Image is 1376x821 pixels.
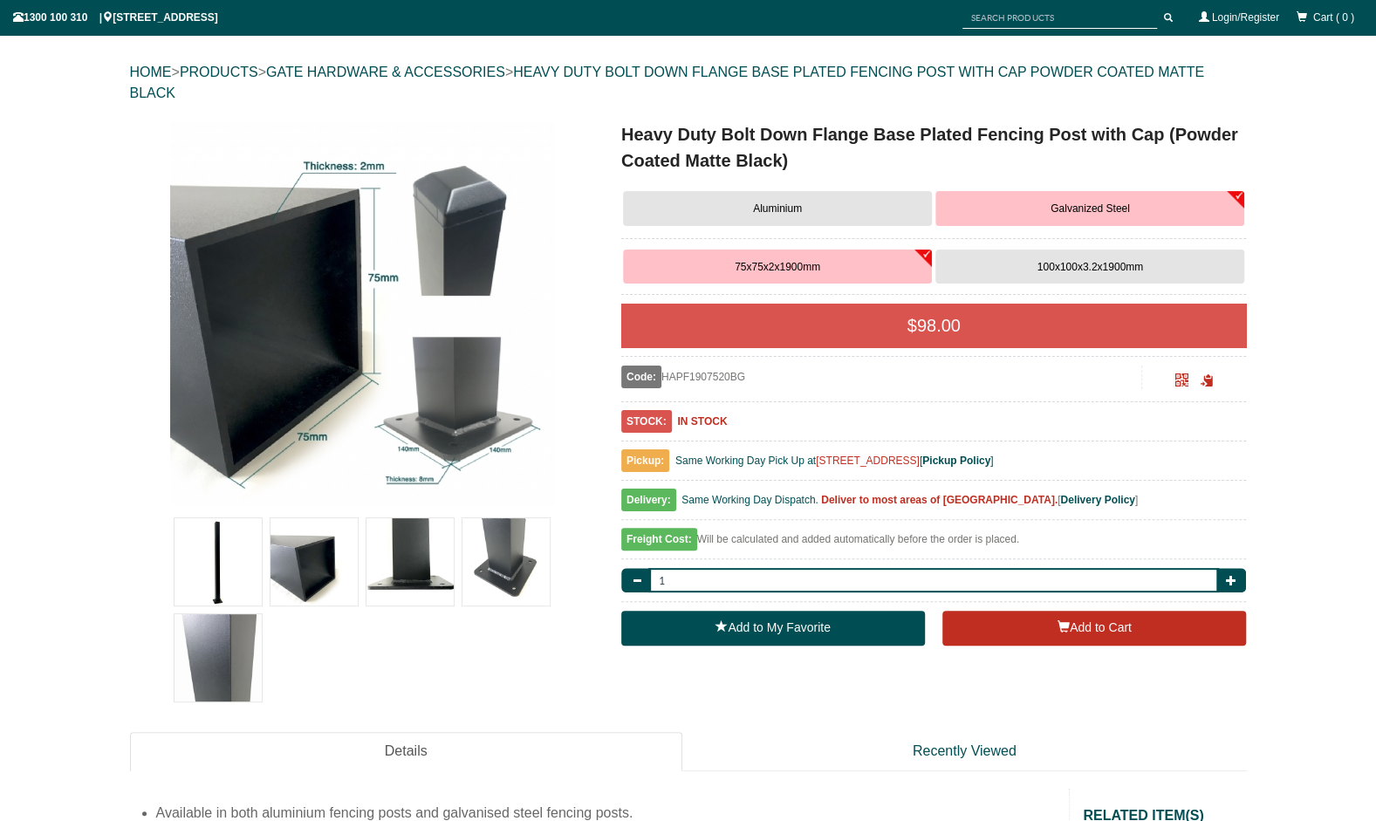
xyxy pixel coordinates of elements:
[942,611,1246,646] button: Add to Cart
[682,732,1247,771] a: Recently Viewed
[821,494,1058,506] b: Deliver to most areas of [GEOGRAPHIC_DATA].
[623,191,932,226] button: Aluminium
[266,65,505,79] a: GATE HARDWARE & ACCESSORIES
[621,529,1247,559] div: Will be calculated and added automatically before the order is placed.
[270,518,358,605] img: Heavy Duty Bolt Down Flange Base Plated Fencing Post with Cap (Powder Coated Matte Black)
[1313,11,1354,24] span: Cart ( 0 )
[366,518,454,605] img: Heavy Duty Bolt Down Flange Base Plated Fencing Post with Cap (Powder Coated Matte Black)
[621,366,661,388] span: Code:
[130,65,172,79] a: HOME
[175,614,262,701] img: Heavy Duty Bolt Down Flange Base Plated Fencing Post with Cap (Powder Coated Matte Black)
[175,518,262,605] img: Heavy Duty Bolt Down Flange Base Plated Fencing Post with Cap (Powder Coated Matte Black)
[1212,11,1279,24] a: Login/Register
[621,489,1247,520] div: [ ]
[935,250,1244,284] button: 100x100x3.2x1900mm
[621,366,1142,388] div: HAPF1907520BG
[180,65,258,79] a: PRODUCTS
[132,121,593,505] a: Heavy Duty Bolt Down Flange Base Plated Fencing Post with Cap (Powder Coated Matte Black) - Galva...
[621,611,925,646] a: Add to My Favorite
[962,7,1157,29] input: SEARCH PRODUCTS
[621,121,1247,174] h1: Heavy Duty Bolt Down Flange Base Plated Fencing Post with Cap (Powder Coated Matte Black)
[462,518,550,605] img: Heavy Duty Bolt Down Flange Base Plated Fencing Post with Cap (Powder Coated Matte Black)
[816,455,920,467] a: [STREET_ADDRESS]
[13,11,218,24] span: 1300 100 310 | [STREET_ADDRESS]
[735,261,820,273] span: 75x75x2x1900mm
[917,316,961,335] span: 98.00
[621,304,1247,347] div: $
[753,202,802,215] span: Aluminium
[935,191,1244,226] button: Galvanized Steel
[677,415,727,428] b: IN STOCK
[170,121,554,505] img: Heavy Duty Bolt Down Flange Base Plated Fencing Post with Cap (Powder Coated Matte Black) - Galva...
[130,65,1204,100] a: HEAVY DUTY BOLT DOWN FLANGE BASE PLATED FENCING POST WITH CAP POWDER COATED MATTE BLACK
[621,528,697,551] span: Freight Cost:
[623,250,932,284] button: 75x75x2x1900mm
[130,44,1247,121] div: > > >
[130,732,682,771] a: Details
[1037,261,1143,273] span: 100x100x3.2x1900mm
[681,494,818,506] span: Same Working Day Dispatch.
[1051,202,1130,215] span: Galvanized Steel
[621,410,672,433] span: STOCK:
[922,455,990,467] a: Pickup Policy
[621,449,669,472] span: Pickup:
[621,489,676,511] span: Delivery:
[675,455,994,467] span: Same Working Day Pick Up at [ ]
[1027,354,1376,760] iframe: LiveChat chat widget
